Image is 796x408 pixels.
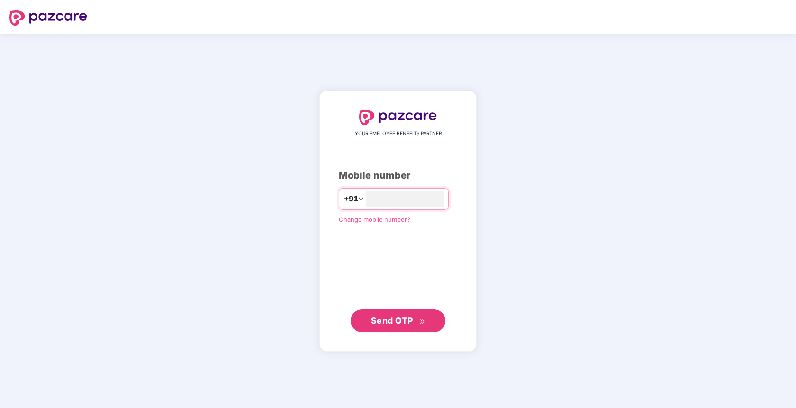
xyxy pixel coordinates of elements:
[358,196,364,202] span: down
[344,193,358,205] span: +91
[359,110,437,125] img: logo
[9,10,87,26] img: logo
[355,130,442,137] span: YOUR EMPLOYEE BENEFITS PARTNER
[371,316,413,326] span: Send OTP
[339,168,457,183] div: Mobile number
[339,216,410,223] a: Change mobile number?
[419,318,426,325] span: double-right
[351,309,445,332] button: Send OTPdouble-right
